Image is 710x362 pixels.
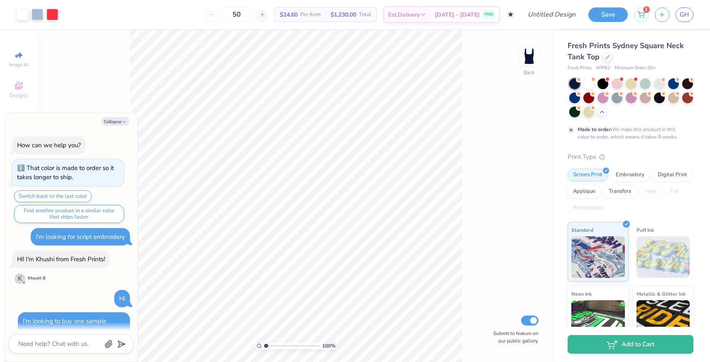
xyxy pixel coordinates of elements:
span: Designs [10,92,28,99]
span: Image AI [9,61,29,68]
span: 100 % [322,342,335,350]
button: Switch back to the last color [14,190,92,202]
button: Collapse [101,117,129,126]
a: GH [676,7,693,22]
span: Minimum Order: 50 + [615,65,656,72]
img: Metallic & Glitter Ink [637,300,690,342]
div: Back [524,69,534,76]
span: Fresh Prints [568,65,592,72]
div: Digital Print [652,169,693,181]
span: Puff Ink [637,226,654,234]
div: Hi! I'm Khushi from Fresh Prints! [17,255,105,263]
img: Puff Ink [637,236,690,278]
strong: Made to order: [578,126,612,133]
div: Rhinestones [568,202,608,214]
img: Neon Ink [571,300,625,342]
div: Screen Print [568,169,608,181]
button: Find another product in a similar color that ships faster [14,205,124,223]
span: $1,230.00 [331,10,356,19]
div: Print Type [568,152,693,162]
div: Embroidery [610,169,650,181]
span: Neon Ink [571,289,592,298]
span: GH [680,10,689,19]
span: Total [359,10,371,19]
div: I'm looking for script embroidery [36,233,125,241]
div: I'm looking to buy one sample before I place the order [23,317,106,335]
input: – – [220,7,253,22]
span: Metallic & Glitter Ink [637,289,686,298]
div: How can we help you? [17,141,81,149]
div: Vinyl [639,185,662,198]
div: K [15,273,25,284]
label: Submit to feature on our public gallery. [489,330,539,345]
span: $24.60 [280,10,298,19]
span: FREE [485,12,493,17]
span: 1 [643,6,650,13]
span: Fresh Prints Sydney Square Neck Tank Top [568,41,684,62]
div: Transfers [603,185,637,198]
div: We make this product in this color to order, which means it takes 8 weeks. [578,126,680,141]
span: [DATE] - [DATE] [435,10,480,19]
input: Untitled Design [521,6,582,23]
div: Khushi B [28,275,46,282]
img: Standard [571,236,625,278]
span: Per Item [300,10,321,19]
span: Est. Delivery [388,10,420,19]
div: Applique [568,185,601,198]
div: Hi [119,294,125,303]
button: Add to Cart [568,335,693,354]
span: Standard [571,226,593,234]
div: That color is made to order so it takes longer to ship. [17,164,114,182]
span: # FP82 [596,65,610,72]
button: Save [588,7,628,22]
img: Back [521,48,537,65]
div: Foil [665,185,684,198]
